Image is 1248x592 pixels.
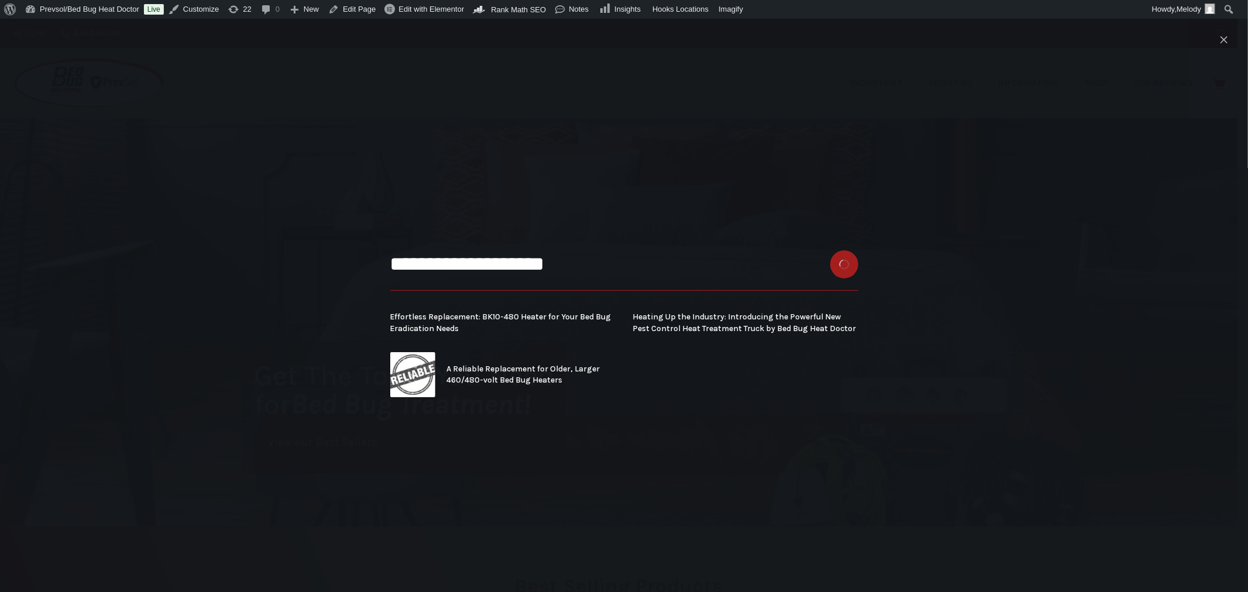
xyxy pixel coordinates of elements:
span: Effortless Replacement: BK10-480 Heater for Your Bed Bug Eradication Needs [390,311,616,334]
input: Search for... [390,238,858,291]
span: Melody [1177,5,1201,13]
a: Live [144,4,164,15]
button: Close search modal [1215,30,1233,49]
button: Search button [830,250,858,278]
span: A Reliable Replacement for Older, Larger 460/480-volt Bed Bug Heaters [446,363,616,386]
img: shutterstock_1899796516-100x100.jpeg [390,352,435,397]
div: Search results [390,311,858,397]
span: Edit with Elementor [398,5,464,13]
span: Heating Up the Industry: Introducing the Powerful New Pest Control Heat Treatment Truck by Bed Bu... [633,311,858,334]
button: Open LiveChat chat widget [9,5,44,40]
span: Insights [614,5,641,13]
span: Rank Math SEO [491,5,546,14]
